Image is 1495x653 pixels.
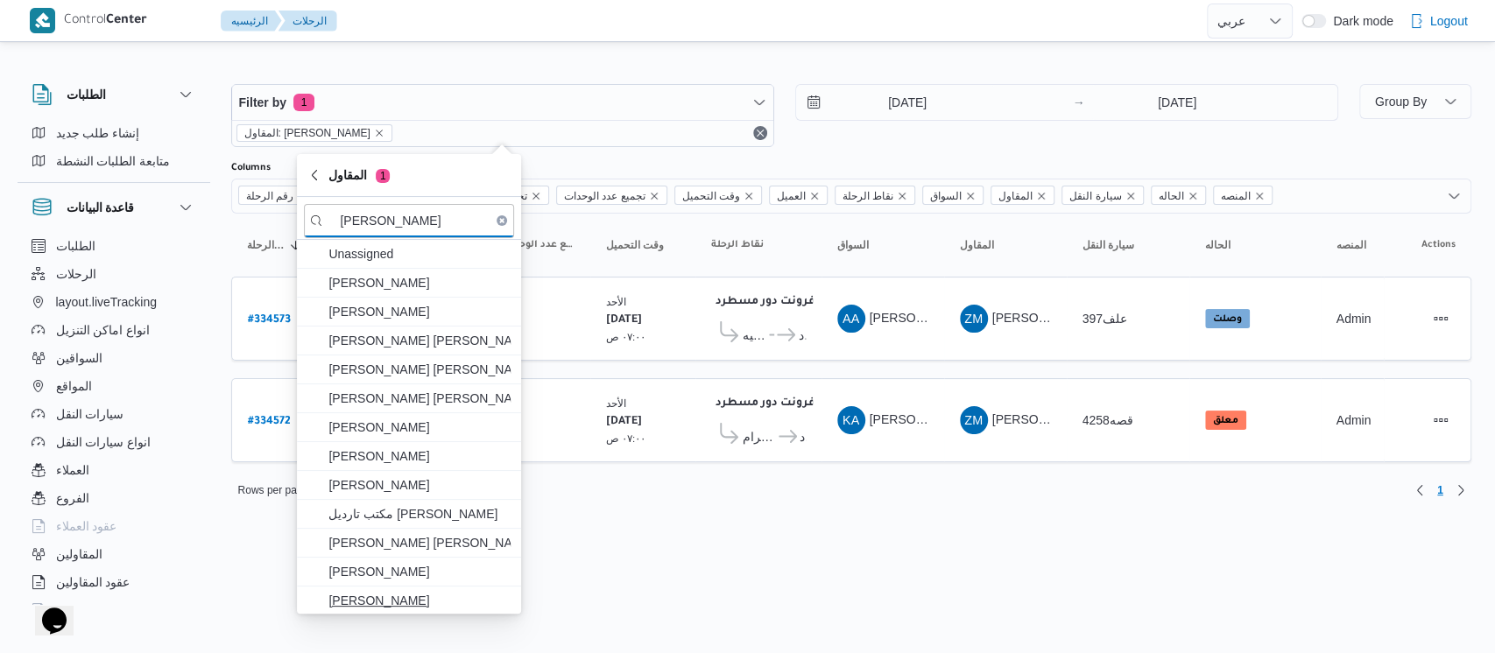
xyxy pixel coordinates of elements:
span: مكتب تارديل [PERSON_NAME] [328,503,511,524]
button: عقود المقاولين [25,568,203,596]
span: المنصه [1213,186,1273,205]
button: المنصه [1329,231,1375,259]
span: نقاط الرحلة [835,186,915,205]
span: طلبات مارت حدائق الاهرام [743,426,776,447]
span: علف397 [1082,312,1127,326]
span: [PERSON_NAME] [328,590,511,611]
button: Actions [1427,305,1455,333]
button: السواقين [25,344,203,372]
span: هايبر وان السلمانيه [743,325,766,346]
button: Remove سيارة النقل from selection in this group [1125,191,1136,201]
span: Dark mode [1326,14,1393,28]
span: انواع سيارات النقل [56,432,152,453]
button: رقم الرحلةSorted in descending order [240,231,310,259]
span: [PERSON_NAME] [328,561,511,582]
span: Logout [1430,11,1468,32]
div: قاعدة البيانات [18,232,210,611]
span: [PERSON_NAME] [328,474,511,495]
button: Page 1 of 1 [1430,480,1450,501]
span: الرحلات [56,263,96,284]
span: عقود المقاولين [56,572,130,593]
button: Remove السواق from selection in this group [965,191,976,201]
button: Remove تحديد النطاق الجغرافى from selection in this group [531,191,541,201]
div: → [1073,96,1085,109]
span: سيارة النقل [1069,186,1121,206]
button: Logout [1402,4,1475,39]
button: الحاله [1198,231,1312,259]
span: [PERSON_NAME] [328,417,511,438]
button: remove selected entity [374,128,384,138]
svg: Sorted in descending order [289,238,303,252]
span: فرونت دور مسطرد [798,325,805,346]
span: العملاء [56,460,89,481]
input: Press the down key to open a popover containing a calendar. [796,85,995,120]
button: قاعدة البيانات [32,197,196,218]
a: #334573 [248,307,291,331]
span: المقاول [991,186,1054,205]
button: الرحلات [279,11,337,32]
button: Remove المنصه from selection in this group [1254,191,1265,201]
span: تجميع عدد الوحدات [501,238,575,252]
input: search filters [304,204,514,238]
span: المقاول [328,165,390,186]
b: [DATE] [606,416,642,428]
b: وصلت [1213,314,1242,325]
span: اجهزة التليفون [56,600,129,621]
small: ٠٧:٠٠ ص [606,432,646,444]
img: X8yXhbKr1z7QwAAAABJRU5ErkJggg== [30,8,55,33]
button: متابعة الطلبات النشطة [25,147,203,175]
iframe: chat widget [18,583,74,635]
span: 1 active filters [293,94,314,111]
span: [PERSON_NAME] [PERSON_NAME] [328,532,511,553]
span: المواقع [56,376,92,397]
div: Zaiad Muhammad Said Atris [960,406,988,434]
span: رقم الرحلة; Sorted in descending order [247,238,286,252]
button: سيارات النقل [25,400,203,428]
button: الرئيسيه [221,11,282,32]
span: السواقين [56,348,102,369]
button: Remove وقت التحميل from selection in this group [744,191,754,201]
b: فرونت دور مسطرد [716,397,815,410]
button: Next page [1450,480,1471,501]
button: عقود العملاء [25,512,203,540]
button: المقاول1 [297,154,521,197]
span: [PERSON_NAME] [PERSON_NAME] [870,412,1075,426]
button: انواع سيارات النقل [25,428,203,456]
span: المقاول: [PERSON_NAME] [244,125,370,141]
label: Columns [231,161,271,175]
button: Actions [1427,406,1455,434]
small: الأحد [606,397,626,409]
button: انواع اماكن التنزيل [25,316,203,344]
span: قصه4258 [1082,413,1133,427]
span: متابعة الطلبات النشطة [56,151,171,172]
button: إنشاء طلب جديد [25,119,203,147]
span: Filter by [239,92,286,113]
span: ZM [964,305,983,333]
span: المنصه [1221,186,1251,206]
small: الأحد [606,296,626,307]
small: ٠٧:٠٠ ص [606,331,646,342]
span: المقاول [960,238,994,252]
button: السواق [830,231,935,259]
button: Previous page [1409,480,1430,501]
button: layout.liveTracking [25,288,203,316]
button: Remove [750,123,771,144]
button: Remove المقاول from selection in this group [1036,191,1047,201]
span: معلق [1205,411,1246,430]
span: الحاله [1151,186,1206,205]
b: # 334573 [248,314,291,326]
span: 1 [1437,480,1443,501]
h3: الطلبات [67,84,106,105]
button: الطلبات [25,232,203,260]
button: الرحلات [25,260,203,288]
span: سيارة النقل [1061,186,1143,205]
button: Remove العميل from selection in this group [809,191,820,201]
span: وقت التحميل [674,186,762,205]
span: تجميع عدد الوحدات [564,186,645,206]
span: المقاول: زياد محمد سيد عتريس [236,124,392,142]
div: Zaiad Muhammad Said Atris [960,305,988,333]
span: المقاول [998,186,1033,206]
button: سيارة النقل [1075,231,1181,259]
span: انواع اماكن التنزيل [56,319,151,341]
